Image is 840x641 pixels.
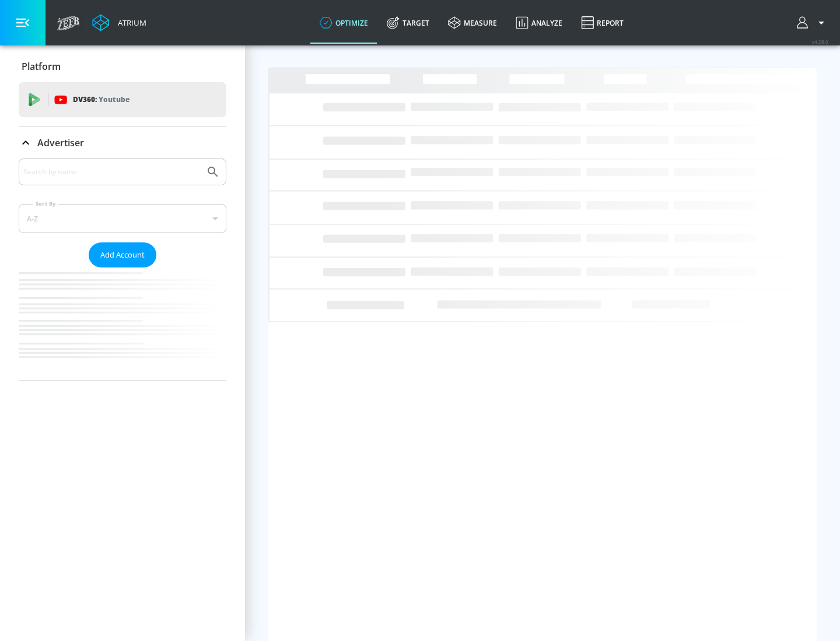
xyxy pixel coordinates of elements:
[506,2,572,44] a: Analyze
[89,242,156,267] button: Add Account
[113,17,146,28] div: Atrium
[377,2,439,44] a: Target
[22,60,61,73] p: Platform
[19,82,226,117] div: DV360: Youtube
[37,136,84,149] p: Advertiser
[19,267,226,381] nav: list of Advertiser
[19,50,226,83] div: Platform
[33,200,58,207] label: Sort By
[439,2,506,44] a: measure
[19,204,226,233] div: A-Z
[572,2,633,44] a: Report
[19,159,226,381] div: Advertiser
[812,38,828,45] span: v 4.28.0
[310,2,377,44] a: optimize
[19,126,226,159] div: Advertiser
[92,14,146,31] a: Atrium
[99,93,129,105] p: Youtube
[100,248,145,262] span: Add Account
[73,93,129,106] p: DV360:
[23,164,200,179] input: Search by name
